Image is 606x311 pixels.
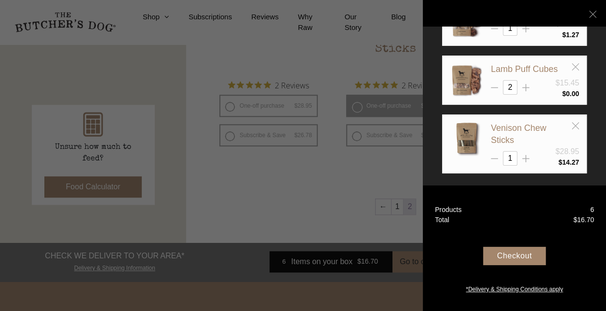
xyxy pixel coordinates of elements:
a: Venison Chew Sticks [491,123,546,145]
bdi: 14.27 [558,158,579,166]
div: Products [435,205,461,215]
div: Checkout [483,247,546,265]
bdi: 0.00 [562,90,579,98]
span: $ [562,90,566,98]
a: *Delivery & Shipping Conditions apply [423,283,606,294]
bdi: 16.70 [573,216,594,224]
img: Lamb Puff Cubes [450,63,484,97]
a: Lamb Puff Cubes [491,64,558,74]
img: Venison Chew Sticks [450,122,484,156]
span: $ [573,216,577,224]
a: Products 6 Total $16.70 Checkout [423,185,606,311]
div: 6 [590,205,594,215]
div: $15.45 [555,77,579,89]
span: $ [558,158,562,166]
div: $28.95 [555,146,579,157]
div: Total [435,215,449,225]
